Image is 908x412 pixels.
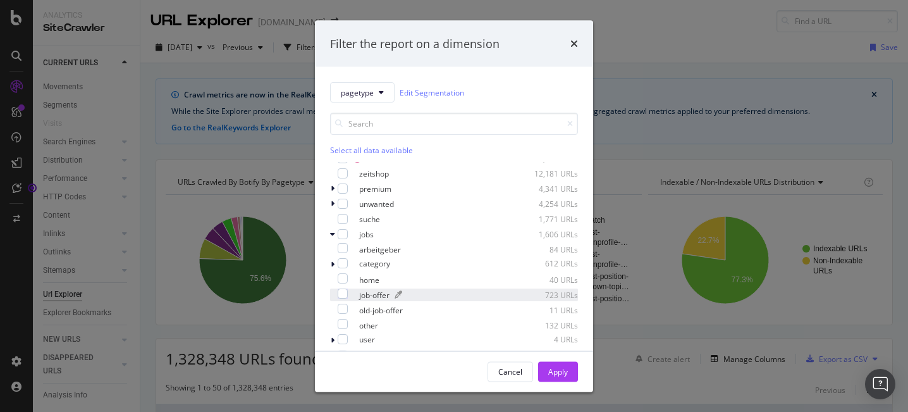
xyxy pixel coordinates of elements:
div: zeitshop [359,168,389,178]
div: arbeitgeber [359,244,401,254]
div: 11 URLs [516,304,578,315]
div: premium [359,183,391,194]
div: 4,254 URLs [516,198,578,209]
input: Search [330,113,578,135]
div: Cancel [498,366,522,377]
div: modal [315,20,593,392]
div: 40 URLs [516,274,578,285]
div: Apply [548,366,568,377]
button: pagetype [330,82,395,103]
span: pagetype [341,87,374,97]
div: 723 URLs [516,289,578,300]
div: 4 URLs [516,334,578,345]
div: suche [359,213,380,224]
div: 12,181 URLs [516,168,578,178]
div: times [570,35,578,52]
div: 4,341 URLs [516,183,578,194]
div: 132 URLs [516,320,578,330]
div: category [359,258,390,269]
div: 84 URLs [516,244,578,254]
button: Cancel [488,361,533,382]
div: 1,771 URLs [516,213,578,224]
div: old-job-offer [359,304,403,315]
div: 1,606 URLs [516,228,578,239]
div: Select all data available [330,145,578,156]
div: jobs [359,228,374,239]
div: Filter the report on a dimension [330,35,500,52]
div: user [359,334,375,345]
div: job-offer [359,289,390,300]
div: 612 URLs [516,258,578,269]
button: Apply [538,361,578,382]
div: Open Intercom Messenger [865,369,895,399]
div: other [359,320,378,330]
a: Edit Segmentation [400,85,464,99]
div: home [359,274,379,285]
div: unwanted [359,198,394,209]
